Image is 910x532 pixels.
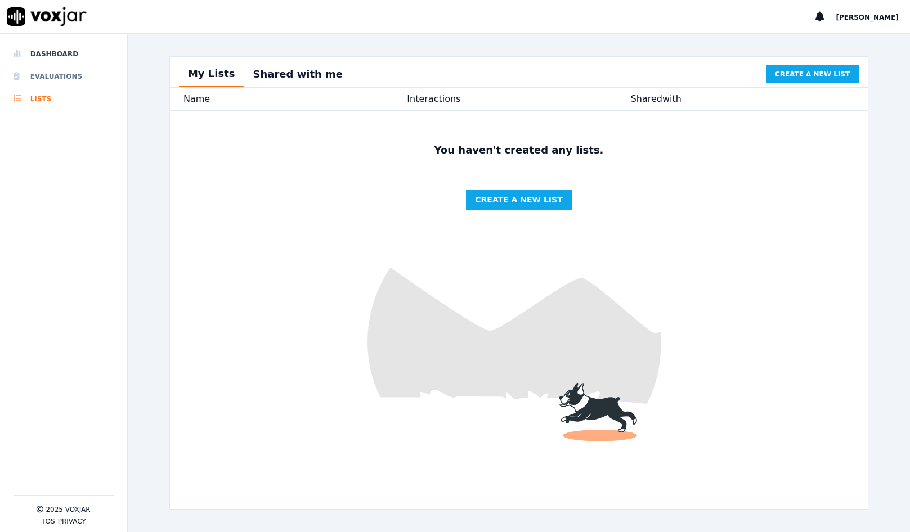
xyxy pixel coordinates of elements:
[766,65,859,83] button: Create a new list
[836,10,910,24] button: [PERSON_NAME]
[475,194,562,205] span: Create a new list
[836,13,899,21] span: [PERSON_NAME]
[775,70,850,79] span: Create a new list
[41,517,55,526] button: TOS
[14,65,114,88] a: Evaluations
[429,142,608,158] p: You haven't created any lists.
[58,517,86,526] button: Privacy
[466,190,571,210] button: Create a new list
[179,61,244,87] button: My Lists
[631,92,854,106] div: Shared with
[407,92,630,106] div: Interactions
[170,111,868,509] img: fun dog
[244,62,352,87] button: Shared with me
[46,505,90,514] p: 2025 Voxjar
[183,92,407,106] div: Name
[14,88,114,110] a: Lists
[14,43,114,65] a: Dashboard
[7,7,87,26] img: voxjar logo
